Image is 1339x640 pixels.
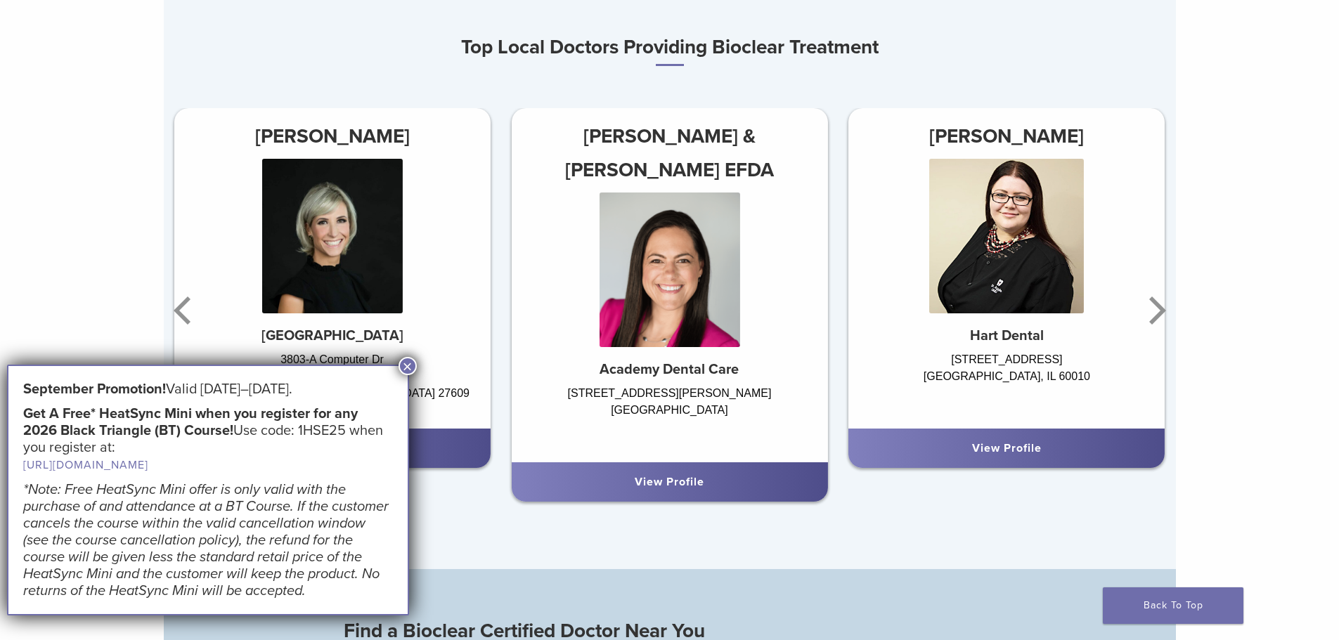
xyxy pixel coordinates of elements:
h3: [PERSON_NAME] [848,119,1165,153]
button: Next [1141,268,1169,353]
h3: Top Local Doctors Providing Bioclear Treatment [164,30,1176,66]
strong: Academy Dental Care [600,361,739,378]
div: [STREET_ADDRESS] [GEOGRAPHIC_DATA], IL 60010 [848,351,1165,414]
img: Dr. Chelsea Gonzales & Jeniffer Segura EFDA [599,192,739,347]
a: [URL][DOMAIN_NAME] [23,458,148,472]
button: Close [399,357,417,375]
strong: Hart Dental [970,327,1044,344]
a: Back To Top [1103,587,1243,624]
h5: Use code: 1HSE25 when you register at: [23,405,393,474]
div: [STREET_ADDRESS][PERSON_NAME] [GEOGRAPHIC_DATA] [511,385,827,448]
a: View Profile [972,441,1042,455]
strong: [GEOGRAPHIC_DATA] [261,327,403,344]
img: Dr. Anna Abernethy [262,159,403,313]
button: Previous [171,268,199,353]
em: *Note: Free HeatSync Mini offer is only valid with the purchase of and attendance at a BT Course.... [23,481,389,599]
img: Dr. Agnieszka Iwaszczyszyn [929,159,1084,313]
h3: [PERSON_NAME] [174,119,491,153]
div: 3803-A Computer Dr Ste 200 [GEOGRAPHIC_DATA], [GEOGRAPHIC_DATA] 27609 [174,351,491,414]
a: View Profile [635,475,704,489]
h3: [PERSON_NAME] & [PERSON_NAME] EFDA [511,119,827,187]
strong: Get A Free* HeatSync Mini when you register for any 2026 Black Triangle (BT) Course! [23,405,358,439]
strong: September Promotion! [23,381,166,398]
h5: Valid [DATE]–[DATE]. [23,381,393,398]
